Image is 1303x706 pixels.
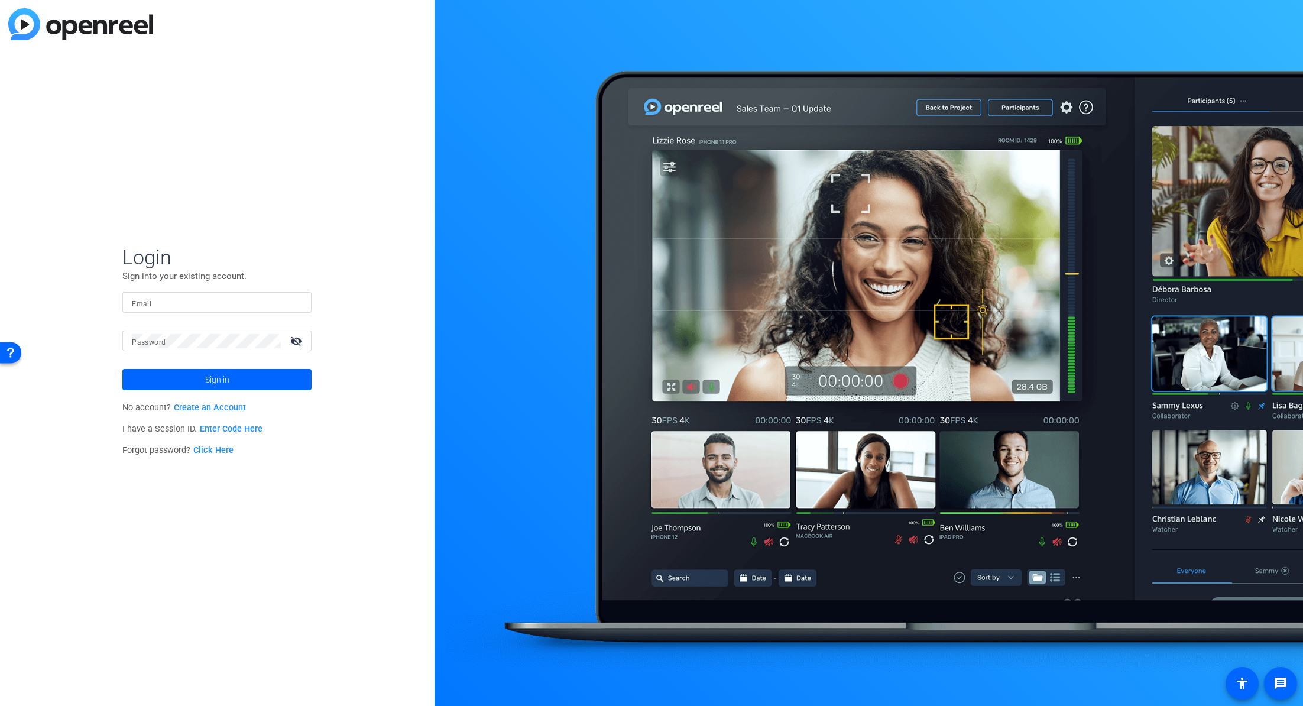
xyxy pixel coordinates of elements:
[132,338,166,346] mat-label: Password
[122,424,262,434] span: I have a Session ID.
[8,8,153,40] img: blue-gradient.svg
[122,369,312,390] button: Sign in
[132,300,151,308] mat-label: Email
[122,270,312,283] p: Sign into your existing account.
[205,365,229,394] span: Sign in
[200,424,262,434] a: Enter Code Here
[132,296,302,310] input: Enter Email Address
[174,403,246,413] a: Create an Account
[1273,676,1288,691] mat-icon: message
[122,245,312,270] span: Login
[122,403,246,413] span: No account?
[283,332,312,349] mat-icon: visibility_off
[122,445,234,455] span: Forgot password?
[193,445,234,455] a: Click Here
[1235,676,1249,691] mat-icon: accessibility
